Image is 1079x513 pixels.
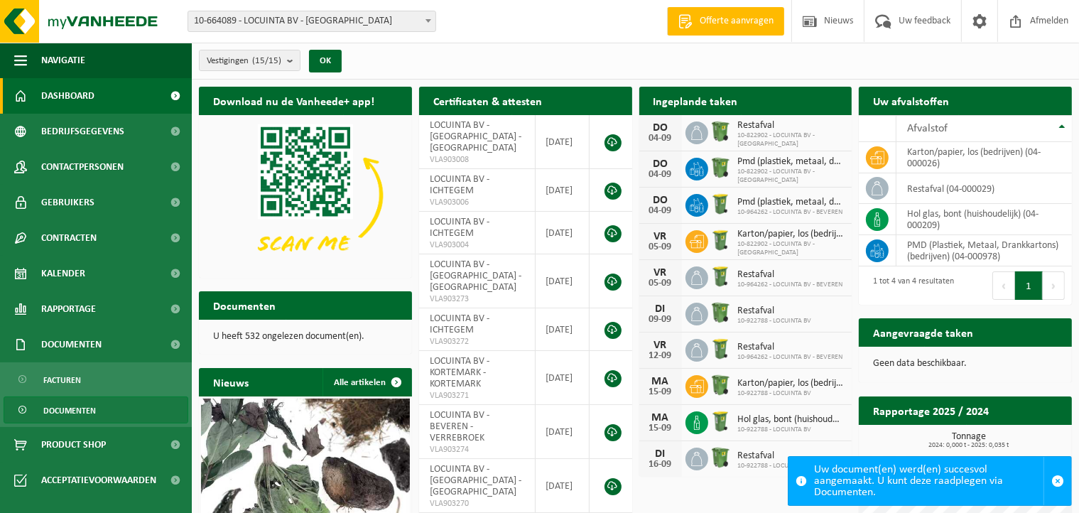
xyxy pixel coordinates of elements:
[646,267,675,279] div: VR
[896,235,1072,266] td: PMD (Plastiek, Metaal, Drankkartons) (bedrijven) (04-000978)
[430,498,524,509] span: VLA903270
[646,376,675,387] div: MA
[536,115,590,169] td: [DATE]
[41,114,124,149] span: Bedrijfsgegevens
[992,271,1015,300] button: Previous
[708,156,732,180] img: WB-0370-HPE-GN-50
[738,426,845,434] span: 10-922788 - LOCUINTA BV
[639,87,752,114] h2: Ingeplande taken
[536,212,590,254] td: [DATE]
[430,174,489,196] span: LOCUINTA BV - ICHTEGEM
[738,281,843,289] span: 10-964262 - LOCUINTA BV - BEVEREN
[859,396,1003,424] h2: Rapportage 2025 / 2024
[41,149,124,185] span: Contactpersonen
[41,291,96,327] span: Rapportage
[430,356,489,389] span: LOCUINTA BV - KORTEMARK - KORTEMARK
[708,409,732,433] img: WB-0240-HPE-GN-50
[252,56,281,65] count: (15/15)
[896,173,1072,204] td: restafval (04-000029)
[646,158,675,170] div: DO
[907,123,948,134] span: Afvalstof
[43,397,96,424] span: Documenten
[213,332,398,342] p: U heeft 532 ongelezen document(en).
[738,229,845,240] span: Karton/papier, los (bedrijven)
[738,462,812,470] span: 10-922788 - LOCUINTA BV
[646,412,675,423] div: MA
[536,459,590,513] td: [DATE]
[896,204,1072,235] td: hol glas, bont (huishoudelijk) (04-000209)
[41,78,94,114] span: Dashboard
[430,336,524,347] span: VLA903272
[41,463,156,498] span: Acceptatievoorwaarden
[41,220,97,256] span: Contracten
[207,50,281,72] span: Vestigingen
[430,464,521,497] span: LOCUINTA BV - [GEOGRAPHIC_DATA] - [GEOGRAPHIC_DATA]
[814,457,1043,505] div: Uw document(en) werd(en) succesvol aangemaakt. U kunt deze raadplegen via Documenten.
[41,327,102,362] span: Documenten
[708,373,732,397] img: WB-0370-HPE-GN-50
[708,228,732,252] img: WB-0240-HPE-GN-50
[536,254,590,308] td: [DATE]
[708,192,732,216] img: WB-0240-HPE-GN-50
[966,424,1070,453] a: Bekijk rapportage
[873,359,1058,369] p: Geen data beschikbaar.
[646,351,675,361] div: 12-09
[646,448,675,460] div: DI
[430,120,521,153] span: LOCUINTA BV - [GEOGRAPHIC_DATA] - [GEOGRAPHIC_DATA]
[536,308,590,351] td: [DATE]
[646,303,675,315] div: DI
[738,317,812,325] span: 10-922788 - LOCUINTA BV
[536,169,590,212] td: [DATE]
[1015,271,1043,300] button: 1
[738,450,812,462] span: Restafval
[646,460,675,470] div: 16-09
[738,269,843,281] span: Restafval
[738,414,845,426] span: Hol glas, bont (huishoudelijk)
[646,195,675,206] div: DO
[536,405,590,459] td: [DATE]
[646,340,675,351] div: VR
[738,240,845,257] span: 10-822902 - LOCUINTA BV - [GEOGRAPHIC_DATA]
[4,366,188,393] a: Facturen
[738,353,843,362] span: 10-964262 - LOCUINTA BV - BEVEREN
[866,442,1072,449] span: 2024: 0,000 t - 2025: 0,035 t
[199,115,412,275] img: Download de VHEPlus App
[859,87,963,114] h2: Uw afvalstoffen
[738,168,845,185] span: 10-822902 - LOCUINTA BV - [GEOGRAPHIC_DATA]
[738,378,845,389] span: Karton/papier, los (bedrijven)
[738,131,845,148] span: 10-822902 - LOCUINTA BV - [GEOGRAPHIC_DATA]
[667,7,784,36] a: Offerte aanvragen
[430,239,524,251] span: VLA903004
[536,351,590,405] td: [DATE]
[738,389,845,398] span: 10-922788 - LOCUINTA BV
[646,387,675,397] div: 15-09
[199,368,263,396] h2: Nieuws
[738,306,812,317] span: Restafval
[646,170,675,180] div: 04-09
[646,206,675,216] div: 04-09
[199,87,389,114] h2: Download nu de Vanheede+ app!
[738,342,843,353] span: Restafval
[43,367,81,394] span: Facturen
[646,122,675,134] div: DO
[430,259,521,293] span: LOCUINTA BV - [GEOGRAPHIC_DATA] - [GEOGRAPHIC_DATA]
[188,11,435,31] span: 10-664089 - LOCUINTA BV - ROESELARE
[41,185,94,220] span: Gebruikers
[430,444,524,455] span: VLA903274
[309,50,342,72] button: OK
[430,197,524,208] span: VLA903006
[4,396,188,423] a: Documenten
[708,301,732,325] img: WB-0370-HPE-GN-50
[866,270,954,301] div: 1 tot 4 van 4 resultaten
[738,197,845,208] span: Pmd (plastiek, metaal, drankkartons) (bedrijven)
[708,445,732,470] img: WB-0370-HPE-GN-50
[896,142,1072,173] td: karton/papier, los (bedrijven) (04-000026)
[859,318,987,346] h2: Aangevraagde taken
[646,423,675,433] div: 15-09
[646,315,675,325] div: 09-09
[419,87,556,114] h2: Certificaten & attesten
[199,291,290,319] h2: Documenten
[430,217,489,239] span: LOCUINTA BV - ICHTEGEM
[322,368,411,396] a: Alle artikelen
[430,293,524,305] span: VLA903273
